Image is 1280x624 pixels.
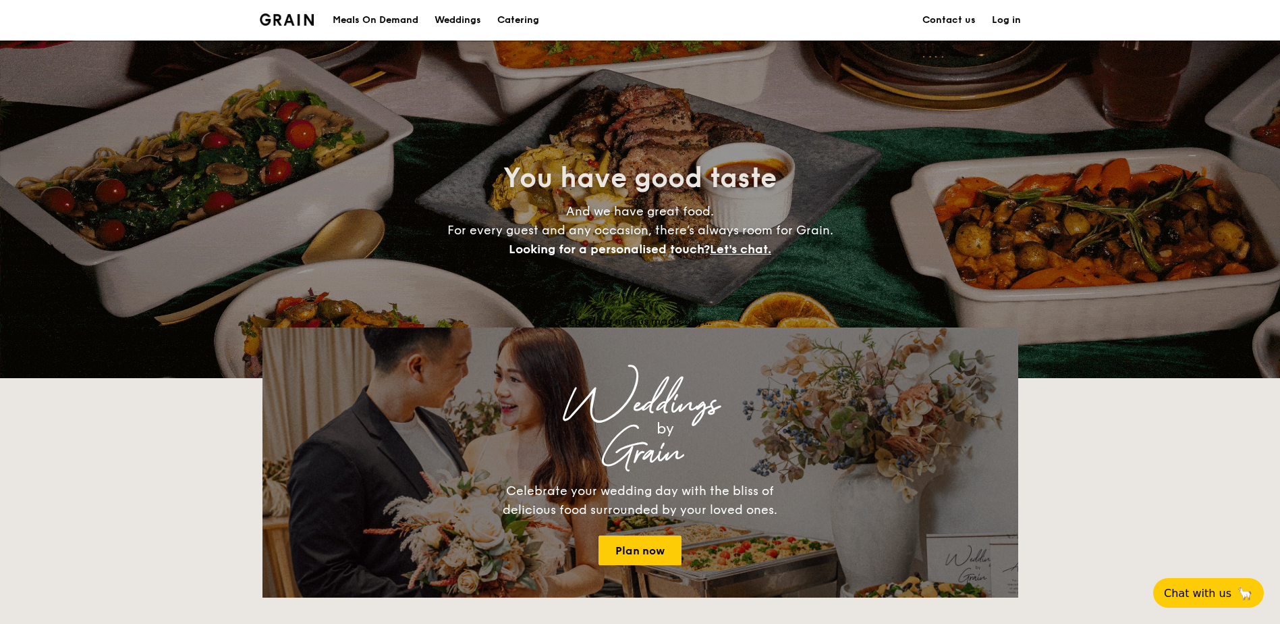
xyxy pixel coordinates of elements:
div: Weddings [381,392,899,417]
button: Chat with us🦙 [1153,578,1264,608]
span: Let's chat. [710,242,771,257]
a: Logotype [260,14,314,26]
span: Chat with us [1164,587,1231,600]
a: Plan now [599,536,681,565]
div: Celebrate your wedding day with the bliss of delicious food surrounded by your loved ones. [489,482,792,519]
div: by [431,417,899,441]
div: Grain [381,441,899,465]
div: Loading menus magically... [262,315,1018,328]
span: 🦙 [1237,586,1253,601]
img: Grain [260,14,314,26]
